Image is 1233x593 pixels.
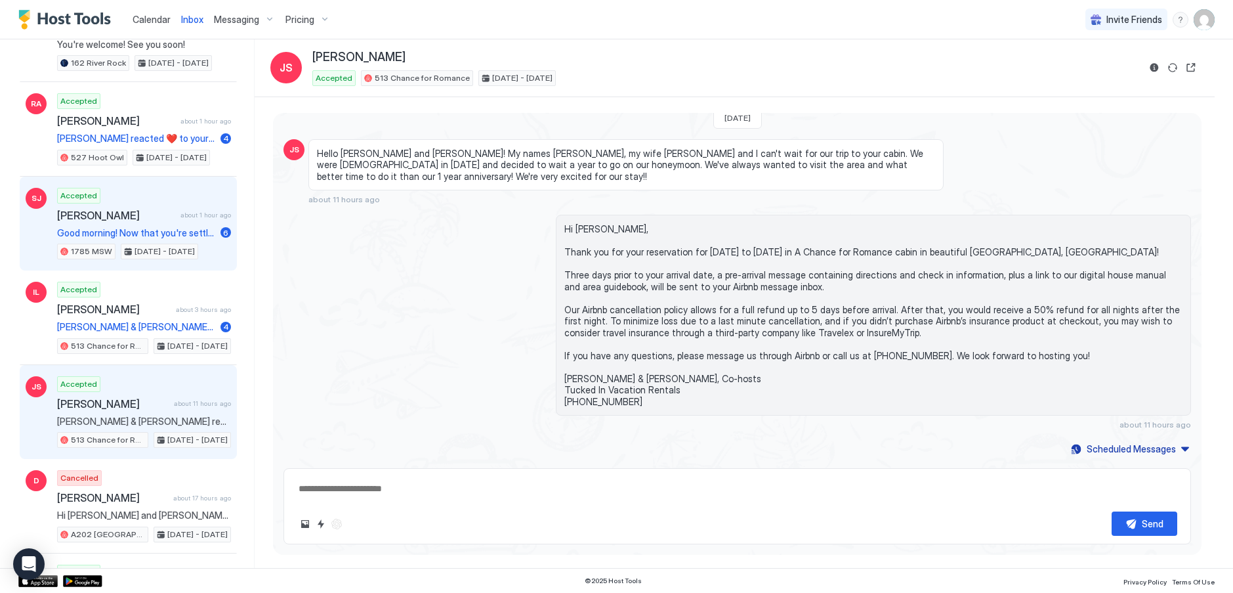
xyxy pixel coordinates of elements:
[174,399,231,408] span: about 11 hours ago
[173,494,231,502] span: about 17 hours ago
[181,12,203,26] a: Inbox
[71,529,145,540] span: A202 [GEOGRAPHIC_DATA]
[71,246,112,257] span: 1785 MSW
[1194,9,1215,30] div: User profile
[313,516,329,532] button: Quick reply
[133,12,171,26] a: Calendar
[1165,60,1181,76] button: Sync reservation
[18,10,117,30] a: Host Tools Logo
[297,516,313,532] button: Upload image
[31,192,41,204] span: SJ
[180,117,231,125] span: about 1 hour ago
[316,72,352,84] span: Accepted
[71,57,126,69] span: 162 River Rock
[31,98,41,110] span: RA
[181,14,203,25] span: Inbox
[1112,512,1177,536] button: Send
[312,50,406,65] span: [PERSON_NAME]
[1069,440,1191,458] button: Scheduled Messages
[280,60,293,76] span: JS
[60,190,97,202] span: Accepted
[135,246,195,257] span: [DATE] - [DATE]
[60,378,97,390] span: Accepted
[176,305,231,314] span: about 3 hours ago
[1087,442,1176,456] div: Scheduled Messages
[1106,14,1162,26] span: Invite Friends
[148,57,209,69] span: [DATE] - [DATE]
[317,148,935,183] span: Hello [PERSON_NAME] and [PERSON_NAME]! My names [PERSON_NAME], my wife [PERSON_NAME] and I can't ...
[63,575,102,587] a: Google Play Store
[167,434,228,446] span: [DATE] - [DATE]
[57,397,169,410] span: [PERSON_NAME]
[375,72,470,84] span: 513 Chance for Romance
[57,303,171,316] span: [PERSON_NAME]
[57,209,175,222] span: [PERSON_NAME]
[1172,578,1215,586] span: Terms Of Use
[60,567,97,579] span: Accepted
[492,72,553,84] span: [DATE] - [DATE]
[133,14,171,25] span: Calendar
[57,510,231,521] span: Hi [PERSON_NAME] and [PERSON_NAME], I have a friend that’s coming into town and we want to spend ...
[180,211,231,219] span: about 1 hour ago
[71,152,124,164] span: 527 Hoot Owl
[167,340,228,352] span: [DATE] - [DATE]
[223,228,228,238] span: 6
[60,95,97,107] span: Accepted
[1142,517,1163,531] div: Send
[57,133,215,144] span: [PERSON_NAME] reacted ❤️ to your message "Good morning! Now that you're settled in and getting fa...
[214,14,259,26] span: Messaging
[71,434,145,446] span: 513 Chance for Romance
[1172,574,1215,588] a: Terms Of Use
[308,194,380,204] span: about 11 hours ago
[1123,574,1167,588] a: Privacy Policy
[724,113,751,123] span: [DATE]
[223,322,229,332] span: 4
[1123,578,1167,586] span: Privacy Policy
[1146,60,1162,76] button: Reservation information
[146,152,207,164] span: [DATE] - [DATE]
[33,475,39,487] span: D
[1119,420,1191,429] span: about 11 hours ago
[13,548,45,580] div: Open Intercom Messenger
[564,223,1182,407] span: Hi [PERSON_NAME], Thank you for your reservation for [DATE] to [DATE] in A Chance for Romance cab...
[71,340,145,352] span: 513 Chance for Romance
[57,416,231,428] span: [PERSON_NAME] & [PERSON_NAME] reacted ❤️ to [PERSON_NAME]’s message
[57,491,168,504] span: [PERSON_NAME]
[1173,12,1188,28] div: menu
[60,472,98,484] span: Cancelled
[1183,60,1199,76] button: Open reservation
[585,577,642,585] span: © 2025 Host Tools
[57,39,231,51] span: You're welcome! See you soon!
[223,133,229,143] span: 4
[33,286,39,298] span: IL
[18,575,58,587] a: App Store
[167,529,228,540] span: [DATE] - [DATE]
[57,114,175,127] span: [PERSON_NAME]
[285,14,314,26] span: Pricing
[60,284,97,296] span: Accepted
[289,144,299,156] span: JS
[31,381,41,393] span: JS
[57,321,215,333] span: [PERSON_NAME] & [PERSON_NAME] reacted ❤️ to [PERSON_NAME] message "Hi [PERSON_NAME]! I am really ...
[57,227,215,239] span: Good morning! Now that you're settled in and getting familiar with the property, we wanted to rem...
